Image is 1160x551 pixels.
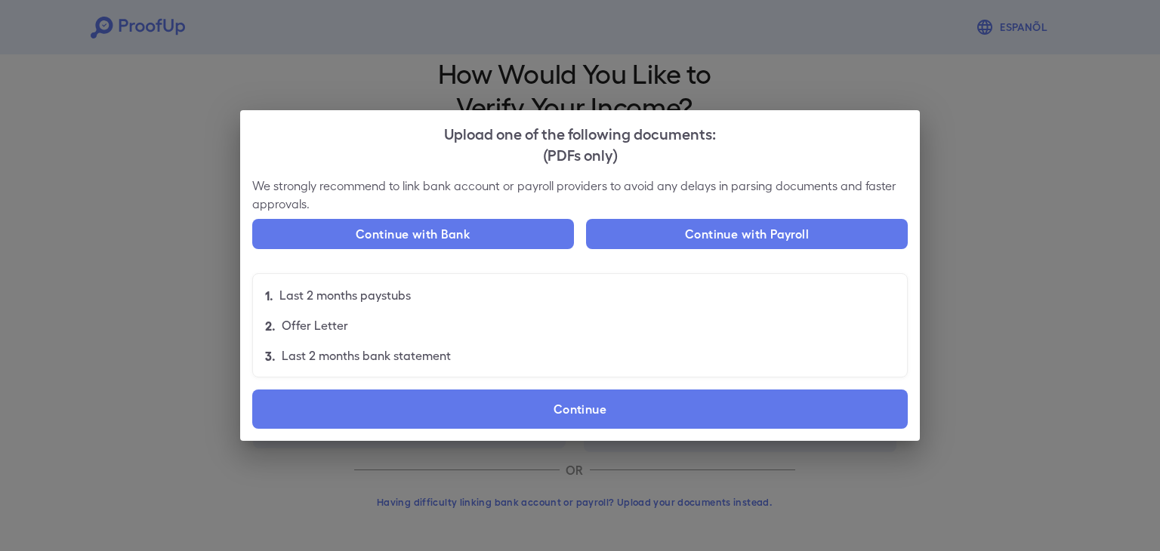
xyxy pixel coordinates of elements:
p: 1. [265,286,273,304]
p: 3. [265,346,276,365]
p: Last 2 months paystubs [279,286,411,304]
button: Continue with Bank [252,219,574,249]
p: Offer Letter [282,316,348,334]
p: 2. [265,316,276,334]
label: Continue [252,389,908,429]
p: Last 2 months bank statement [282,346,451,365]
h2: Upload one of the following documents: [240,110,920,177]
div: (PDFs only) [252,143,908,165]
button: Continue with Payroll [586,219,908,249]
p: We strongly recommend to link bank account or payroll providers to avoid any delays in parsing do... [252,177,908,213]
